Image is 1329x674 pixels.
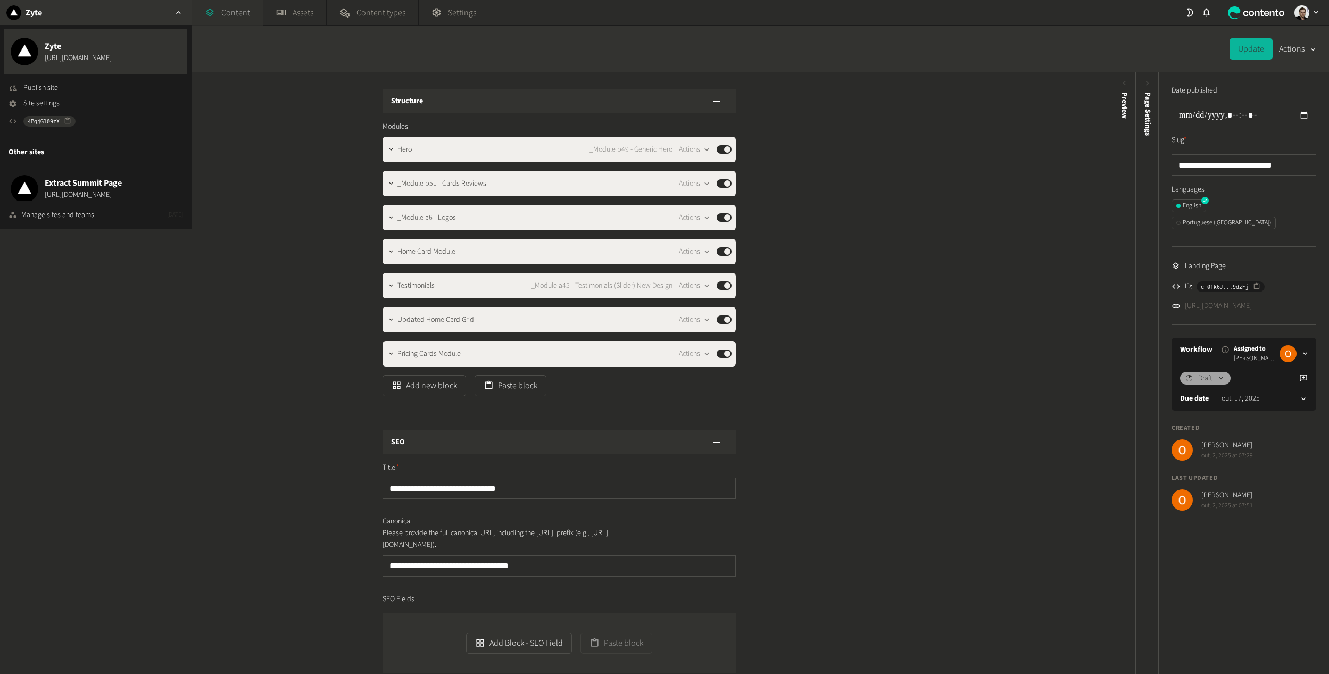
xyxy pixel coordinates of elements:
[1172,135,1187,146] label: Slug
[679,177,710,190] button: Actions
[589,144,672,155] span: _Module b49 - Generic Hero
[679,211,710,224] button: Actions
[391,437,405,448] h3: SEO
[466,633,572,654] button: Add Block - SEO Field
[356,6,405,19] span: Content types
[23,116,76,127] button: 4PqjGl09zX
[383,121,408,132] span: Modules
[1222,393,1260,404] time: out. 17, 2025
[1172,439,1193,461] img: Ozren Buric
[397,178,486,189] span: _Module b51 - Cards Reviews
[21,210,94,221] div: Manage sites and teams
[45,40,112,53] span: Zyte
[1180,344,1212,355] a: Workflow
[1172,217,1276,229] button: Portuguese ([GEOGRAPHIC_DATA])
[28,117,60,126] span: 4PqjGl09zX
[1280,345,1297,362] img: Ozren Buric
[1197,281,1265,292] button: c_01k6J...9dzFj
[679,245,710,258] button: Actions
[1172,184,1316,195] label: Languages
[167,211,183,220] span: [DATE]
[1201,490,1253,501] span: [PERSON_NAME]
[6,5,21,20] img: Zyte
[1279,38,1316,60] button: Actions
[397,144,412,155] span: Hero
[1185,261,1226,272] span: Landing Page
[397,280,435,292] span: Testimonials
[679,143,710,156] button: Actions
[383,527,625,551] p: Please provide the full canonical URL, including the [URL]. prefix (e.g., [URL][DOMAIN_NAME]).
[397,246,455,257] span: Home Card Module
[45,189,122,201] span: [URL][DOMAIN_NAME]
[397,348,461,360] span: Pricing Cards Module
[397,212,456,223] span: _Module a6 - Logos
[383,375,466,396] button: Add new block
[1230,38,1273,60] button: Update
[1142,92,1153,136] span: Page Settings
[679,279,710,292] button: Actions
[1201,440,1253,451] span: [PERSON_NAME]
[1234,354,1275,363] span: [PERSON_NAME]
[679,347,710,360] button: Actions
[1180,372,1231,385] button: Draft
[531,280,672,292] span: _Module a45 - Testimonials (Slider) New Design
[1201,451,1253,461] span: out. 2, 2025 at 07:29
[9,82,58,94] button: Publish site
[1172,423,1316,433] h4: Created
[11,38,38,65] img: Zyte
[1234,344,1275,354] span: Assigned to
[475,375,546,396] button: Paste block
[1172,489,1193,511] img: Ozren Buric
[1176,218,1271,228] div: Portuguese ([GEOGRAPHIC_DATA])
[383,516,412,527] span: Canonical
[383,594,414,605] span: SEO Fields
[1172,85,1217,96] label: Date published
[26,6,42,19] h2: Zyte
[23,98,60,109] span: Site settings
[4,167,187,211] button: Extract Summit PageExtract Summit Page[URL][DOMAIN_NAME]
[383,462,400,473] span: Title
[1185,281,1192,292] span: ID:
[1180,393,1209,404] label: Due date
[1185,301,1252,312] a: [URL][DOMAIN_NAME]
[45,177,122,189] span: Extract Summit Page
[4,138,187,167] div: Other sites
[9,210,94,221] a: Manage sites and teams
[1294,5,1309,20] img: Vinicius Machado
[1201,501,1253,511] span: out. 2, 2025 at 07:51
[1201,282,1249,292] span: c_01k6J...9dzFj
[1172,199,1206,212] button: English
[391,96,423,107] h3: Structure
[679,313,710,326] button: Actions
[448,6,476,19] span: Settings
[1198,373,1212,384] span: Draft
[1172,473,1316,483] h4: Last updated
[11,175,38,203] img: Extract Summit Page
[397,314,474,326] span: Updated Home Card Grid
[23,82,58,94] span: Publish site
[1119,92,1130,119] div: Preview
[45,53,112,64] a: [URL][DOMAIN_NAME]
[1176,201,1201,211] div: English
[9,98,60,109] a: Site settings
[580,633,652,654] button: Paste block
